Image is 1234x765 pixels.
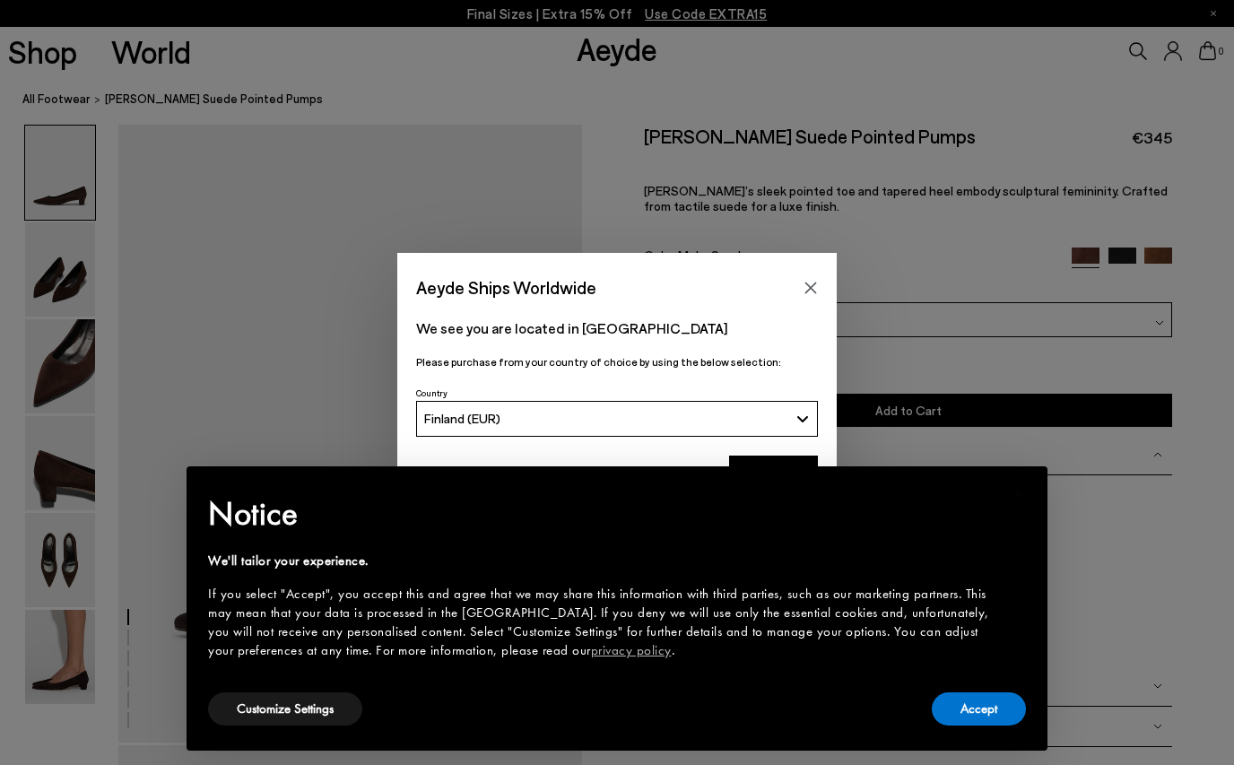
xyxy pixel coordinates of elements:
[932,692,1026,726] button: Accept
[1013,479,1025,507] span: ×
[997,472,1040,515] button: Close this notice
[208,491,997,537] h2: Notice
[797,274,824,301] button: Close
[208,692,362,726] button: Customize Settings
[416,272,596,303] span: Aeyde Ships Worldwide
[208,585,997,660] div: If you select "Accept", you accept this and agree that we may share this information with third p...
[208,552,997,570] div: We'll tailor your experience.
[416,353,818,370] p: Please purchase from your country of choice by using the below selection:
[416,317,818,339] p: We see you are located in [GEOGRAPHIC_DATA]
[416,387,448,398] span: Country
[424,411,500,426] span: Finland (EUR)
[591,641,672,659] a: privacy policy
